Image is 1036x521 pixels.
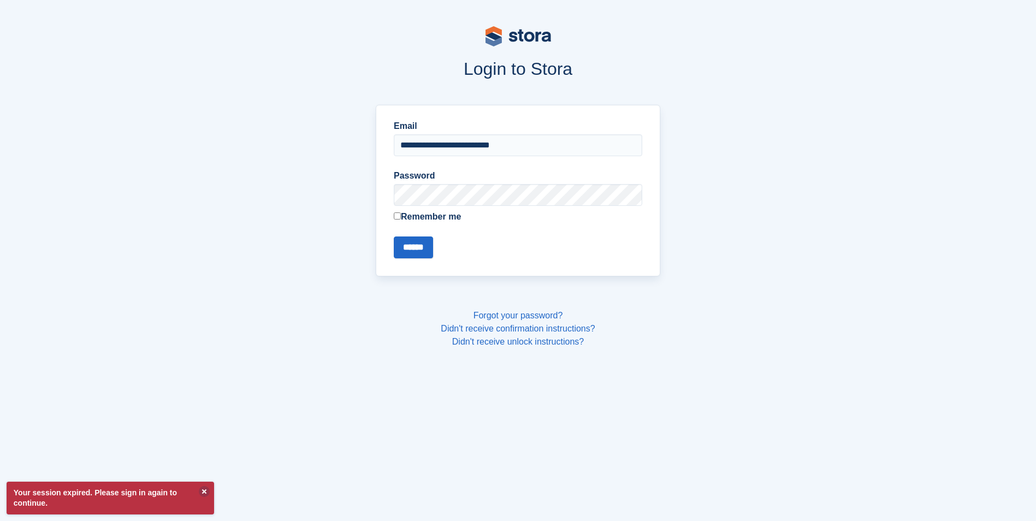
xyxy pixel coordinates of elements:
img: stora-logo-53a41332b3708ae10de48c4981b4e9114cc0af31d8433b30ea865607fb682f29.svg [486,26,551,46]
label: Remember me [394,210,642,223]
input: Remember me [394,212,401,220]
a: Didn't receive unlock instructions? [452,337,584,346]
label: Password [394,169,642,182]
label: Email [394,120,642,133]
a: Forgot your password? [473,311,563,320]
h1: Login to Stora [168,59,869,79]
a: Didn't receive confirmation instructions? [441,324,595,333]
p: Your session expired. Please sign in again to continue. [7,482,214,514]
